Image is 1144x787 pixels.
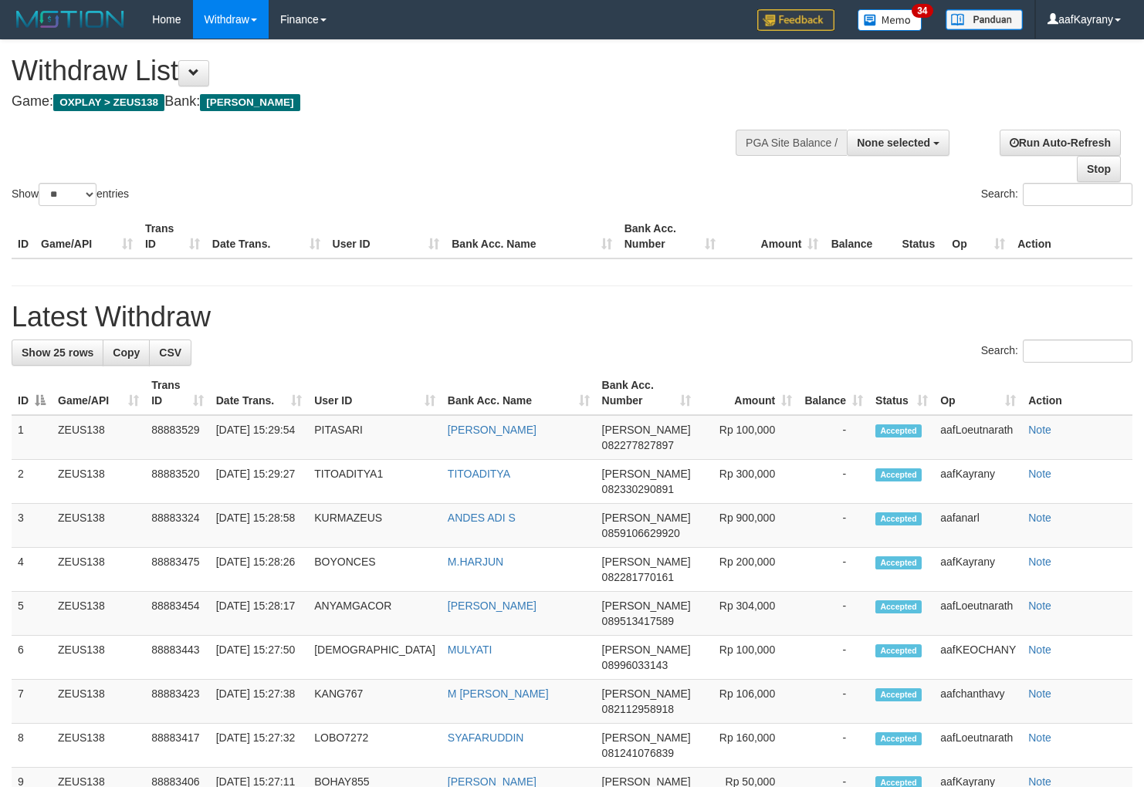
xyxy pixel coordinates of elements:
[210,415,308,460] td: [DATE] 15:29:54
[145,504,210,548] td: 88883324
[858,9,922,31] img: Button%20Memo.svg
[52,548,145,592] td: ZEUS138
[847,130,949,156] button: None selected
[1011,214,1132,258] th: Action
[722,214,825,258] th: Amount
[912,4,932,18] span: 34
[12,680,52,724] td: 7
[934,592,1022,636] td: aafLoeutnarath
[52,592,145,636] td: ZEUS138
[210,636,308,680] td: [DATE] 15:27:50
[798,504,869,548] td: -
[697,592,798,636] td: Rp 304,000
[52,371,145,415] th: Game/API: activate to sort column ascending
[602,643,691,656] span: [PERSON_NAME]
[934,371,1022,415] th: Op: activate to sort column ascending
[159,346,181,359] span: CSV
[602,468,691,480] span: [PERSON_NAME]
[1028,424,1051,436] a: Note
[697,636,798,680] td: Rp 100,000
[145,636,210,680] td: 88883443
[602,439,674,451] span: Copy 082277827897 to clipboard
[308,371,442,415] th: User ID: activate to sort column ascending
[53,94,164,111] span: OXPLAY > ZEUS138
[697,460,798,504] td: Rp 300,000
[757,9,834,31] img: Feedback.jpg
[798,724,869,768] td: -
[210,548,308,592] td: [DATE] 15:28:26
[602,571,674,583] span: Copy 082281770161 to clipboard
[12,94,747,110] h4: Game: Bank:
[602,483,674,495] span: Copy 082330290891 to clipboard
[448,424,536,436] a: [PERSON_NAME]
[934,460,1022,504] td: aafKayrany
[934,504,1022,548] td: aafanarl
[602,600,691,612] span: [PERSON_NAME]
[1028,600,1051,612] a: Note
[602,731,691,744] span: [PERSON_NAME]
[12,592,52,636] td: 5
[602,512,691,524] span: [PERSON_NAME]
[35,214,139,258] th: Game/API
[1028,512,1051,524] a: Note
[210,460,308,504] td: [DATE] 15:29:27
[875,512,922,525] span: Accepted
[798,636,869,680] td: -
[934,415,1022,460] td: aafLoeutnarath
[448,687,549,700] a: M [PERSON_NAME]
[308,548,442,592] td: BOYONCES
[210,592,308,636] td: [DATE] 15:28:17
[149,339,191,366] a: CSV
[934,680,1022,724] td: aafchanthavy
[448,600,536,612] a: [PERSON_NAME]
[448,512,516,524] a: ANDES ADI S
[12,339,103,366] a: Show 25 rows
[448,731,524,744] a: SYAFARUDDIN
[602,659,668,671] span: Copy 08996033143 to clipboard
[12,214,35,258] th: ID
[210,724,308,768] td: [DATE] 15:27:32
[946,214,1011,258] th: Op
[1000,130,1121,156] a: Run Auto-Refresh
[1023,183,1132,206] input: Search:
[697,504,798,548] td: Rp 900,000
[602,615,674,627] span: Copy 089513417589 to clipboard
[308,724,442,768] td: LOBO7272
[210,504,308,548] td: [DATE] 15:28:58
[139,214,206,258] th: Trans ID
[445,214,618,258] th: Bank Acc. Name
[1028,468,1051,480] a: Note
[145,460,210,504] td: 88883520
[52,680,145,724] td: ZEUS138
[697,371,798,415] th: Amount: activate to sort column ascending
[981,339,1132,363] label: Search:
[946,9,1023,30] img: panduan.png
[12,56,747,86] h1: Withdraw List
[1077,156,1121,182] a: Stop
[145,592,210,636] td: 88883454
[12,371,52,415] th: ID: activate to sort column descending
[934,636,1022,680] td: aafKEOCHANY
[448,468,510,480] a: TITOADITYA
[1028,643,1051,656] a: Note
[875,600,922,613] span: Accepted
[602,687,691,700] span: [PERSON_NAME]
[1023,339,1132,363] input: Search:
[52,460,145,504] td: ZEUS138
[857,137,930,149] span: None selected
[875,468,922,481] span: Accepted
[602,747,674,759] span: Copy 081241076839 to clipboard
[206,214,327,258] th: Date Trans.
[39,183,96,206] select: Showentries
[22,346,93,359] span: Show 25 rows
[697,415,798,460] td: Rp 100,000
[442,371,596,415] th: Bank Acc. Name: activate to sort column ascending
[12,415,52,460] td: 1
[12,548,52,592] td: 4
[934,548,1022,592] td: aafKayrany
[145,680,210,724] td: 88883423
[1028,556,1051,568] a: Note
[875,688,922,701] span: Accepted
[448,643,492,656] a: MULYATI
[12,183,129,206] label: Show entries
